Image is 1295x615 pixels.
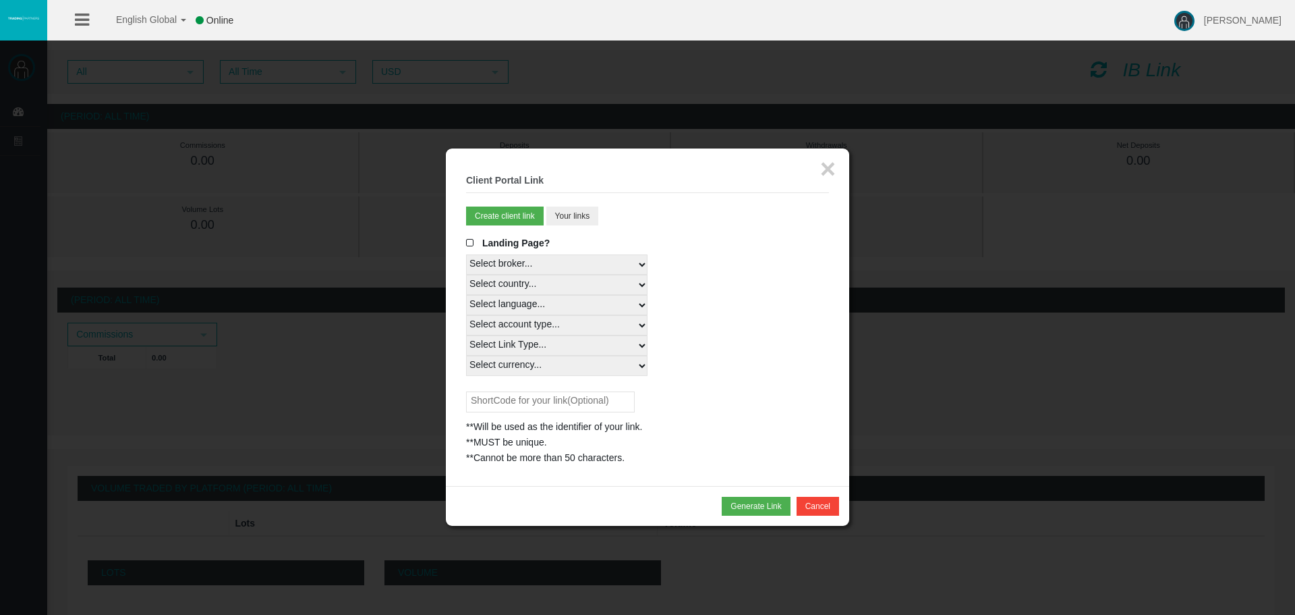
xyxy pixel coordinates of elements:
[482,238,550,248] span: Landing Page?
[466,435,829,450] div: **MUST be unique.
[1204,15,1282,26] span: [PERSON_NAME]
[466,419,829,435] div: **Will be used as the identifier of your link.
[206,15,233,26] span: Online
[466,175,544,186] b: Client Portal Link
[98,14,177,25] span: English Global
[466,392,635,412] input: ShortCode for your link(Optional)
[466,450,829,466] div: **Cannot be more than 50 characters.
[546,207,599,225] button: Your links
[1174,11,1195,31] img: user-image
[466,207,544,225] button: Create client link
[797,497,839,516] button: Cancel
[820,155,836,182] button: ×
[7,16,40,21] img: logo.svg
[722,497,790,516] button: Generate Link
